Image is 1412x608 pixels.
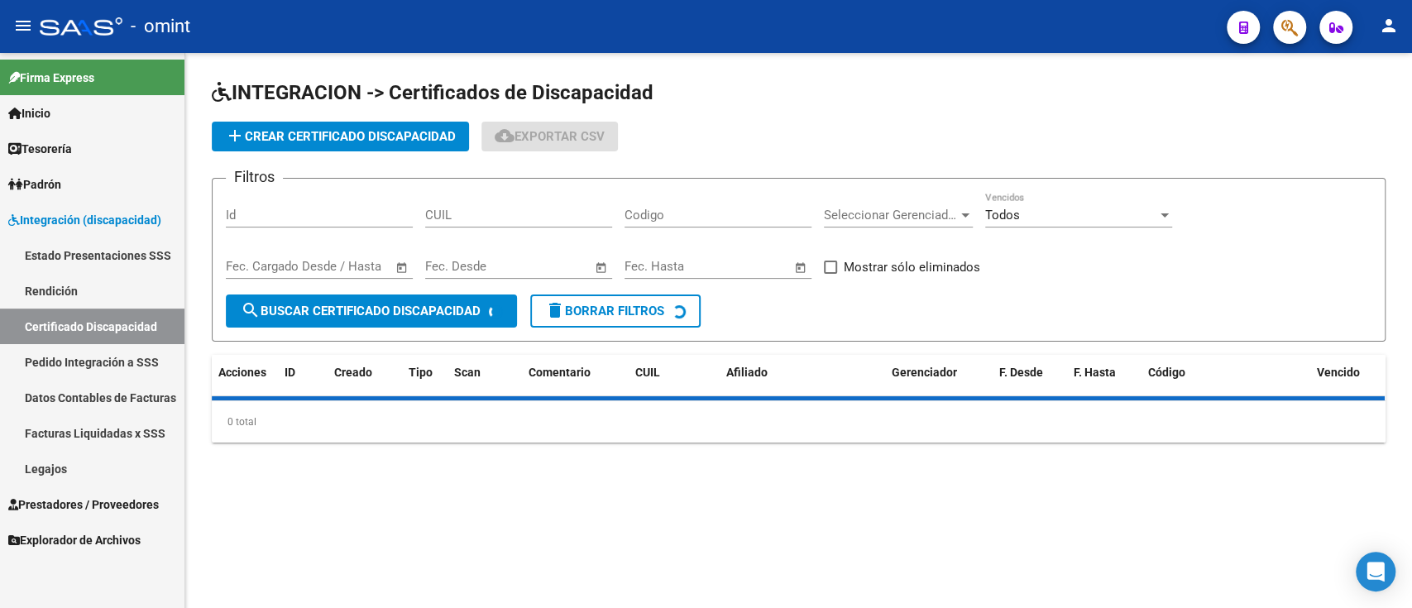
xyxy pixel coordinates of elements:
[792,258,811,277] button: Open calendar
[8,495,159,514] span: Prestadores / Proveedores
[1379,16,1399,36] mat-icon: person
[8,175,61,194] span: Padrón
[1310,355,1385,390] datatable-header-cell: Vencido
[8,211,161,229] span: Integración (discapacidad)
[13,16,33,36] mat-icon: menu
[448,355,522,390] datatable-header-cell: Scan
[425,259,492,274] input: Fecha inicio
[1317,366,1360,379] span: Vencido
[218,366,266,379] span: Acciones
[530,294,701,328] button: Borrar Filtros
[706,259,787,274] input: Fecha fin
[308,259,388,274] input: Fecha fin
[241,304,481,318] span: Buscar Certificado Discapacidad
[285,366,295,379] span: ID
[212,355,278,390] datatable-header-cell: Acciones
[328,355,402,390] datatable-header-cell: Creado
[892,366,957,379] span: Gerenciador
[334,366,372,379] span: Creado
[225,126,245,146] mat-icon: add
[993,355,1067,390] datatable-header-cell: F. Desde
[8,140,72,158] span: Tesorería
[592,258,611,277] button: Open calendar
[226,259,293,274] input: Fecha inicio
[529,366,591,379] span: Comentario
[495,129,605,144] span: Exportar CSV
[212,81,653,104] span: INTEGRACION -> Certificados de Discapacidad
[985,208,1020,223] span: Todos
[226,165,283,189] h3: Filtros
[1356,552,1395,591] div: Open Intercom Messenger
[278,355,328,390] datatable-header-cell: ID
[507,259,587,274] input: Fecha fin
[393,258,412,277] button: Open calendar
[212,122,469,151] button: Crear Certificado Discapacidad
[1074,366,1116,379] span: F. Hasta
[824,208,958,223] span: Seleccionar Gerenciador
[8,531,141,549] span: Explorador de Archivos
[999,366,1043,379] span: F. Desde
[131,8,190,45] span: - omint
[522,355,605,390] datatable-header-cell: Comentario
[226,294,517,328] button: Buscar Certificado Discapacidad
[726,366,768,379] span: Afiliado
[545,300,565,320] mat-icon: delete
[844,257,980,277] span: Mostrar sólo eliminados
[1067,355,1142,390] datatable-header-cell: F. Hasta
[1148,366,1185,379] span: Código
[409,366,433,379] span: Tipo
[8,104,50,122] span: Inicio
[635,366,660,379] span: CUIL
[454,366,481,379] span: Scan
[495,126,515,146] mat-icon: cloud_download
[212,401,1386,443] div: 0 total
[545,304,664,318] span: Borrar Filtros
[8,69,94,87] span: Firma Express
[625,259,692,274] input: Fecha inicio
[402,355,448,390] datatable-header-cell: Tipo
[1142,355,1310,390] datatable-header-cell: Código
[629,355,720,390] datatable-header-cell: CUIL
[241,300,261,320] mat-icon: search
[481,122,618,151] button: Exportar CSV
[885,355,993,390] datatable-header-cell: Gerenciador
[720,355,885,390] datatable-header-cell: Afiliado
[225,129,456,144] span: Crear Certificado Discapacidad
